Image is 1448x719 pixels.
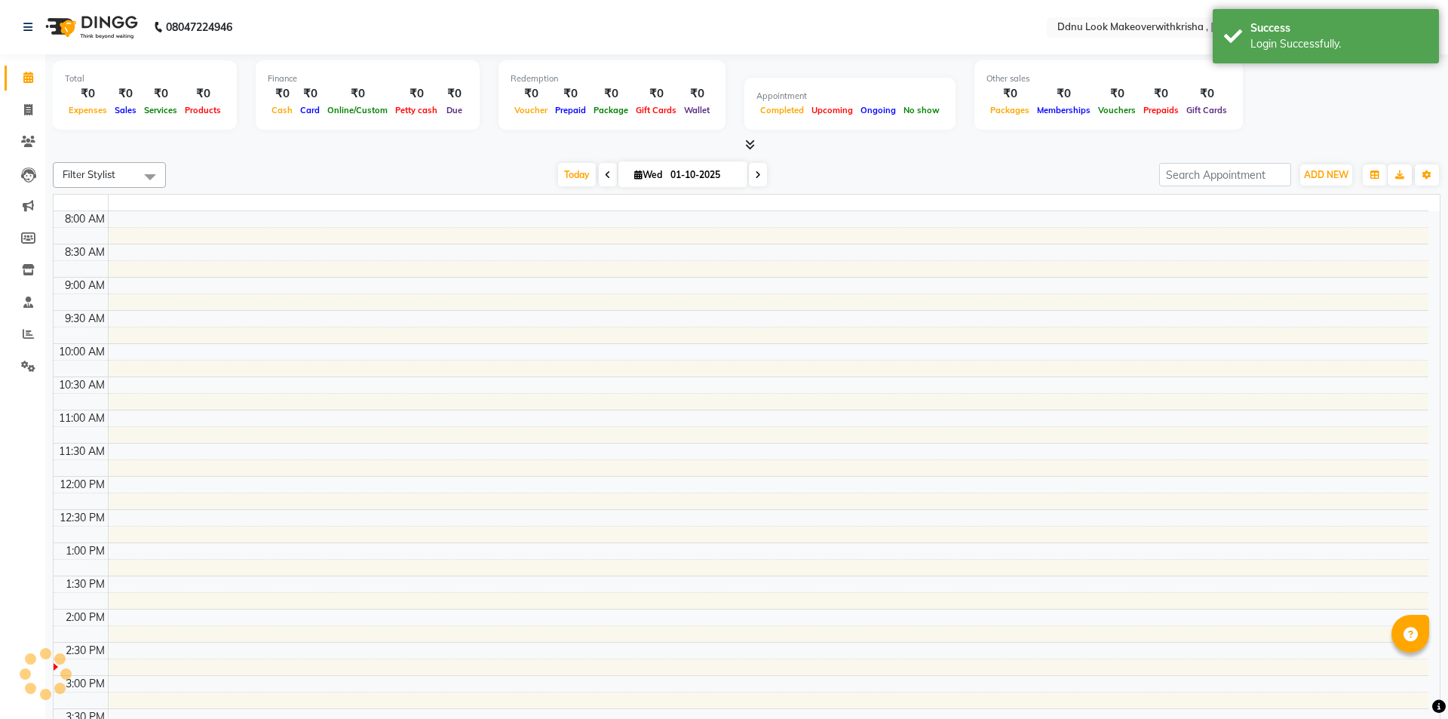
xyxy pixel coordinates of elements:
div: ₹0 [140,85,181,103]
button: ADD NEW [1300,164,1352,186]
span: Voucher [511,105,551,115]
div: ₹0 [551,85,590,103]
span: Filter Stylist [63,168,115,180]
div: ₹0 [632,85,680,103]
span: Vouchers [1094,105,1140,115]
div: ₹0 [111,85,140,103]
span: Cash [268,105,296,115]
div: ₹0 [441,85,468,103]
div: 11:30 AM [56,444,108,459]
span: Card [296,105,324,115]
div: 1:00 PM [63,543,108,559]
div: 8:00 AM [62,211,108,227]
div: ₹0 [680,85,713,103]
div: Other sales [986,72,1231,85]
span: Package [590,105,632,115]
div: ₹0 [391,85,441,103]
span: Upcoming [808,105,857,115]
div: 12:00 PM [57,477,108,493]
div: 3:00 PM [63,676,108,692]
div: ₹0 [324,85,391,103]
div: 2:30 PM [63,643,108,659]
span: Services [140,105,181,115]
span: Gift Cards [1183,105,1231,115]
div: 9:30 AM [62,311,108,327]
span: Expenses [65,105,111,115]
div: Appointment [756,90,943,103]
input: 2025-10-01 [666,164,741,186]
span: Wallet [680,105,713,115]
div: 11:00 AM [56,410,108,426]
div: Login Successfully. [1250,36,1428,52]
span: ADD NEW [1304,169,1348,180]
img: logo [38,6,142,48]
div: 10:00 AM [56,344,108,360]
div: ₹0 [65,85,111,103]
span: Packages [986,105,1033,115]
div: 9:00 AM [62,278,108,293]
div: Finance [268,72,468,85]
span: Sales [111,105,140,115]
div: Total [65,72,225,85]
span: Products [181,105,225,115]
b: 08047224946 [166,6,232,48]
span: Today [558,163,596,186]
div: ₹0 [1033,85,1094,103]
span: Prepaid [551,105,590,115]
span: Ongoing [857,105,900,115]
span: Wed [630,169,666,180]
span: Due [443,105,466,115]
span: Prepaids [1140,105,1183,115]
div: 2:00 PM [63,610,108,625]
div: ₹0 [986,85,1033,103]
div: ₹0 [1094,85,1140,103]
span: Completed [756,105,808,115]
div: 12:30 PM [57,510,108,526]
span: Online/Custom [324,105,391,115]
div: 10:30 AM [56,377,108,393]
div: ₹0 [511,85,551,103]
div: ₹0 [181,85,225,103]
div: ₹0 [296,85,324,103]
div: ₹0 [1183,85,1231,103]
div: Redemption [511,72,713,85]
div: Success [1250,20,1428,36]
div: ₹0 [268,85,296,103]
span: Gift Cards [632,105,680,115]
span: No show [900,105,943,115]
div: ₹0 [590,85,632,103]
div: 1:30 PM [63,576,108,592]
div: ₹0 [1140,85,1183,103]
input: Search Appointment [1159,163,1291,186]
div: 8:30 AM [62,244,108,260]
span: Petty cash [391,105,441,115]
span: Memberships [1033,105,1094,115]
